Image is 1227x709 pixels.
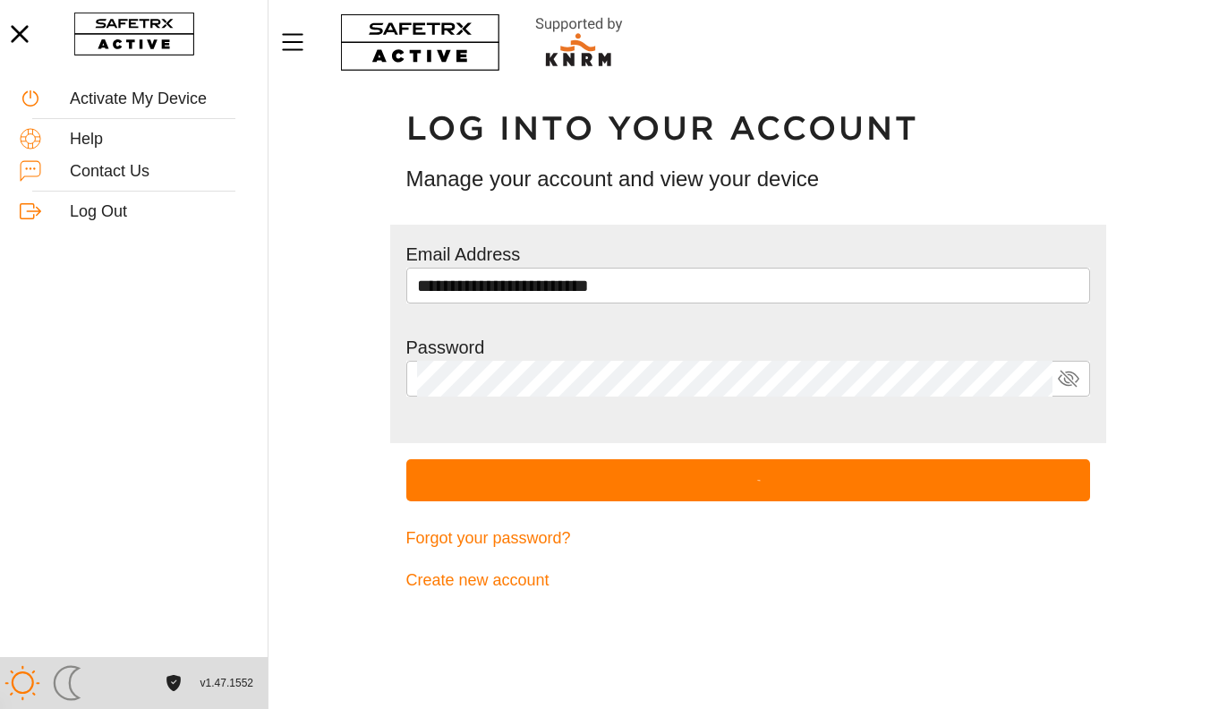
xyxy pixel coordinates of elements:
img: ModeLight.svg [4,665,40,701]
div: Log Out [70,202,248,222]
label: Email Address [406,244,521,264]
div: Contact Us [70,162,248,182]
span: Create new account [406,567,550,594]
label: Password [406,337,485,357]
div: Activate My Device [70,90,248,109]
span: Forgot your password? [406,525,571,552]
div: Help [70,130,248,149]
a: Create new account [406,560,1090,602]
a: Forgot your password? [406,517,1090,560]
span: v1.47.1552 [200,674,253,693]
h3: Manage your account and view your device [406,164,1090,194]
button: v1.47.1552 [190,669,264,698]
img: ModeDark.svg [49,665,85,701]
img: ContactUs.svg [20,160,41,182]
img: RescueLogo.svg [515,13,643,72]
button: Menu [277,23,322,61]
img: Help.svg [20,128,41,149]
a: License Agreement [161,675,185,690]
h1: Log into your account [406,108,1090,149]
